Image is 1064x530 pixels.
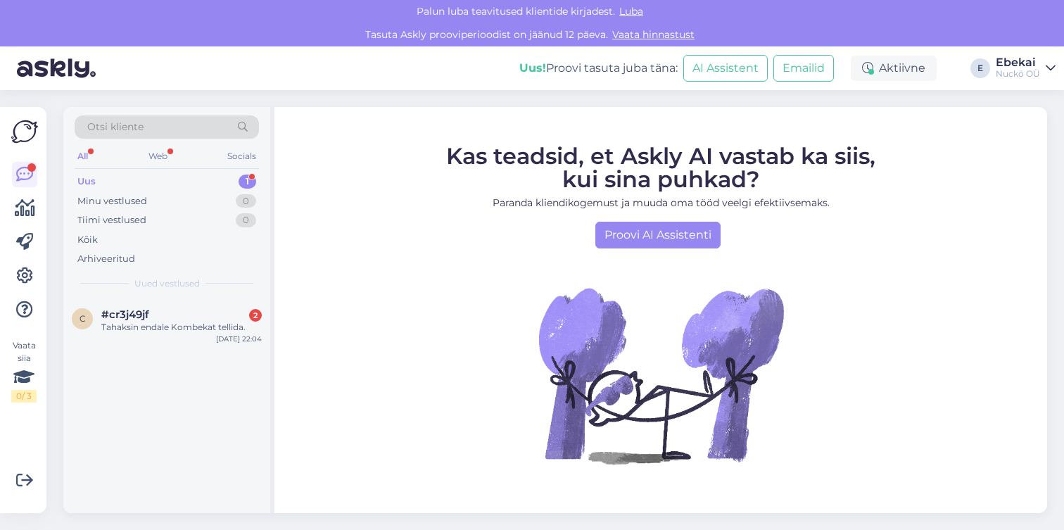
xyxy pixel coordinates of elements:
[534,248,787,502] img: No Chat active
[851,56,937,81] div: Aktiivne
[249,309,262,322] div: 2
[615,5,647,18] span: Luba
[236,194,256,208] div: 0
[216,334,262,344] div: [DATE] 22:04
[608,28,699,41] a: Vaata hinnastust
[75,147,91,165] div: All
[77,233,98,247] div: Kõik
[134,277,200,290] span: Uued vestlused
[11,339,37,403] div: Vaata siia
[970,58,990,78] div: E
[101,308,149,321] span: #cr3j49jf
[996,57,1056,80] a: EbekaiNuckö OÜ
[77,213,146,227] div: Tiimi vestlused
[224,147,259,165] div: Socials
[683,55,768,82] button: AI Assistent
[11,118,38,145] img: Askly Logo
[996,68,1040,80] div: Nuckö OÜ
[11,390,37,403] div: 0 / 3
[446,196,875,210] p: Paranda kliendikogemust ja muuda oma tööd veelgi efektiivsemaks.
[239,175,256,189] div: 1
[87,120,144,134] span: Otsi kliente
[595,222,721,248] a: Proovi AI Assistenti
[996,57,1040,68] div: Ebekai
[101,321,262,334] div: Tahaksin endale Kombekat tellida.
[519,61,546,75] b: Uus!
[519,60,678,77] div: Proovi tasuta juba täna:
[80,313,86,324] span: c
[446,142,875,193] span: Kas teadsid, et Askly AI vastab ka siis, kui sina puhkad?
[77,175,96,189] div: Uus
[77,194,147,208] div: Minu vestlused
[77,252,135,266] div: Arhiveeritud
[146,147,170,165] div: Web
[773,55,834,82] button: Emailid
[236,213,256,227] div: 0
